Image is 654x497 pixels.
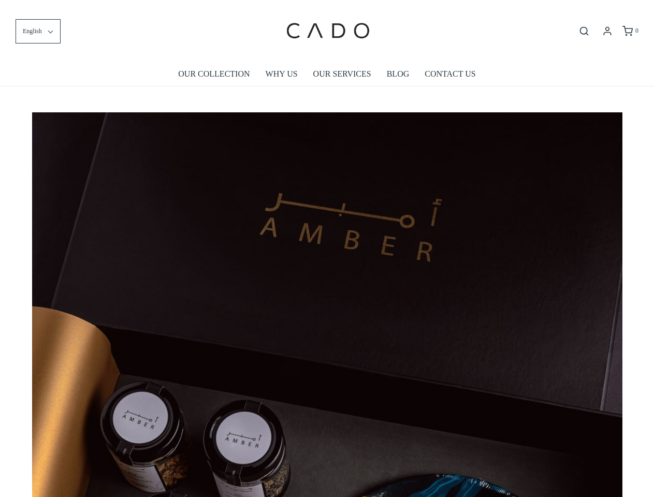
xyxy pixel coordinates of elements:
button: English [16,19,61,43]
a: BLOG [387,62,410,86]
span: English [23,26,42,36]
a: OUR SERVICES [313,62,371,86]
a: 0 [621,26,638,36]
a: OUR COLLECTION [178,62,250,86]
button: Open search bar [575,25,593,37]
a: CONTACT US [425,62,475,86]
img: cadogifting [283,8,371,54]
a: WHY US [266,62,298,86]
span: 0 [635,27,638,34]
